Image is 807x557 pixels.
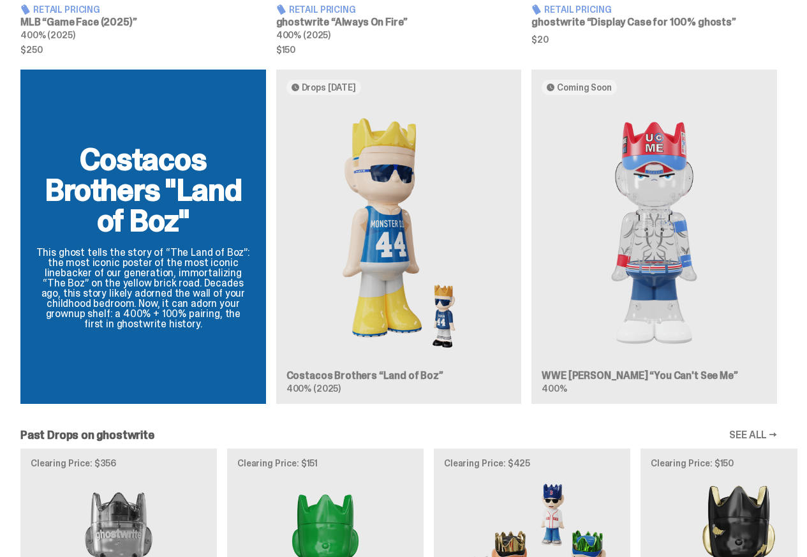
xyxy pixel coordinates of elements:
h3: WWE [PERSON_NAME] “You Can't See Me” [542,371,767,381]
span: Coming Soon [557,82,611,93]
img: You Can't See Me [542,105,767,360]
p: This ghost tells the story of “The Land of Boz”: the most iconic poster of the most iconic lineba... [36,248,251,329]
span: 400% (2025) [20,29,75,41]
h2: Costacos Brothers "Land of Boz" [36,144,251,236]
p: Clearing Price: $425 [444,459,620,468]
span: 400% (2025) [286,383,341,394]
span: 400% (2025) [276,29,330,41]
p: Clearing Price: $356 [31,459,207,468]
h3: MLB “Game Face (2025)” [20,17,266,27]
h3: ghostwrite “Always On Fire” [276,17,522,27]
h3: ghostwrite “Display Case for 100% ghosts” [531,17,777,27]
span: Retail Pricing [33,5,100,14]
span: $150 [276,45,522,54]
span: Retail Pricing [544,5,611,14]
span: $250 [20,45,266,54]
span: $20 [531,35,777,44]
a: SEE ALL → [729,430,777,440]
h3: Costacos Brothers “Land of Boz” [286,371,512,381]
span: Drops [DATE] [302,82,356,93]
span: Retail Pricing [289,5,356,14]
h2: Past Drops on ghostwrite [20,429,154,441]
p: Clearing Price: $151 [237,459,413,468]
span: 400% [542,383,566,394]
img: Land of Boz [286,105,512,360]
